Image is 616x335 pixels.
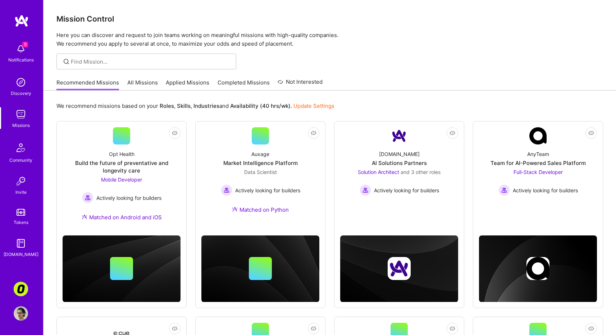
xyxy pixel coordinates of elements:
[340,127,458,212] a: Company Logo[DOMAIN_NAME]AI Solutions PartnersSolution Architect and 3 other rolesActively lookin...
[14,174,28,188] img: Invite
[12,306,30,321] a: User Avatar
[360,184,371,196] img: Actively looking for builders
[11,90,31,97] div: Discovery
[101,176,142,183] span: Mobile Developer
[374,187,439,194] span: Actively looking for builders
[358,169,399,175] span: Solution Architect
[82,214,162,221] div: Matched on Android and iOS
[14,14,29,27] img: logo
[56,79,119,91] a: Recommended Missions
[490,159,586,167] div: Team for AI-Powered Sales Platform
[56,102,334,110] p: We recommend missions based on your , , and .
[235,187,300,194] span: Actively looking for builders
[14,236,28,251] img: guide book
[218,79,270,91] a: Completed Missions
[4,251,38,258] div: [DOMAIN_NAME]
[14,219,28,226] div: Tokens
[251,150,269,158] div: Auxage
[514,169,563,175] span: Full-Stack Developer
[22,42,28,47] span: 5
[223,159,298,167] div: Market Intelligence Platform
[8,56,34,64] div: Notifications
[527,150,549,158] div: AnyTeam
[177,102,191,109] b: Skills
[172,326,178,331] i: icon EyeClosed
[14,107,28,121] img: teamwork
[172,130,178,136] i: icon EyeClosed
[278,78,323,91] a: Not Interested
[244,169,277,175] span: Data Scientist
[160,102,174,109] b: Roles
[14,75,28,90] img: discovery
[12,139,29,156] img: Community
[127,79,158,91] a: All Missions
[529,127,547,144] img: Company Logo
[12,121,30,129] div: Missions
[14,282,28,296] img: Corner3: Building an AI User Researcher
[82,192,93,203] img: Actively looking for builders
[372,159,427,167] div: AI Solutions Partners
[513,187,578,194] span: Actively looking for builders
[96,194,161,202] span: Actively looking for builders
[14,306,28,321] img: User Avatar
[17,209,25,216] img: tokens
[232,206,238,212] img: Ateam Purple Icon
[82,214,87,220] img: Ateam Purple Icon
[166,79,209,91] a: Applied Missions
[379,150,420,158] div: [DOMAIN_NAME]
[63,159,181,174] div: Build the future of preventative and longevity care
[63,127,181,230] a: Opt HealthBuild the future of preventative and longevity careMobile Developer Actively looking fo...
[109,150,134,158] div: Opt Health
[9,156,32,164] div: Community
[15,188,27,196] div: Invite
[293,102,334,109] a: Update Settings
[63,235,181,302] img: cover
[450,326,455,331] i: icon EyeClosed
[391,127,408,144] img: Company Logo
[479,127,597,212] a: Company LogoAnyTeamTeam for AI-Powered Sales PlatformFull-Stack Developer Actively looking for bu...
[193,102,219,109] b: Industries
[311,326,316,331] i: icon EyeClosed
[230,102,291,109] b: Availability (40 hrs/wk)
[588,326,594,331] i: icon EyeClosed
[14,42,28,56] img: bell
[450,130,455,136] i: icon EyeClosed
[526,257,549,280] img: Company logo
[62,58,70,66] i: icon SearchGrey
[56,14,603,23] h3: Mission Control
[12,282,30,296] a: Corner3: Building an AI User Researcher
[401,169,441,175] span: and 3 other roles
[56,31,603,48] p: Here you can discover and request to join teams working on meaningful missions with high-quality ...
[221,184,232,196] img: Actively looking for builders
[201,127,319,222] a: AuxageMarket Intelligence PlatformData Scientist Actively looking for buildersActively looking fo...
[498,184,510,196] img: Actively looking for builders
[311,130,316,136] i: icon EyeClosed
[71,58,231,65] input: Find Mission...
[232,206,289,214] div: Matched on Python
[588,130,594,136] i: icon EyeClosed
[388,257,411,280] img: Company logo
[340,235,458,302] img: cover
[201,235,319,302] img: cover
[479,235,597,302] img: cover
